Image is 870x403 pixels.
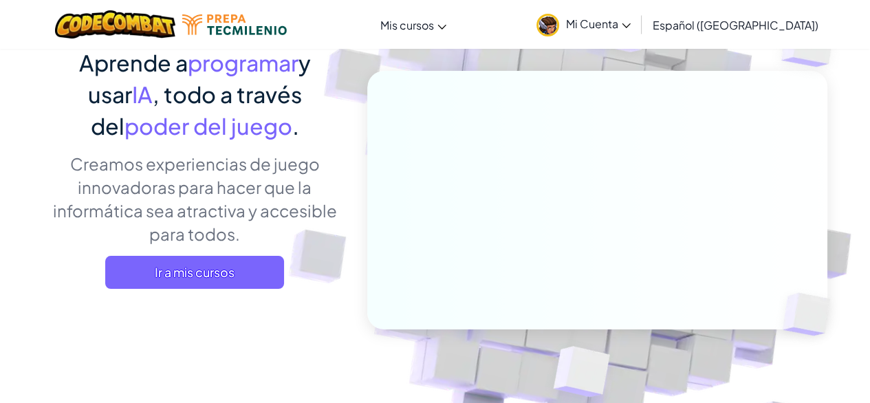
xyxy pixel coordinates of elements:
font: IA [132,80,153,108]
font: Mi Cuenta [566,17,618,31]
a: Mis cursos [373,6,453,43]
font: , todo a través del [91,80,302,140]
font: Creamos experiencias de juego innovadoras para hacer que la informática sea atractiva y accesible... [53,153,337,244]
a: Mi Cuenta [530,3,638,46]
a: Español ([GEOGRAPHIC_DATA]) [646,6,825,43]
img: avatar [536,14,559,36]
img: Logotipo de CodeCombat [55,10,175,39]
font: Aprende a [79,49,188,76]
a: Ir a mis cursos [105,256,284,289]
font: Español ([GEOGRAPHIC_DATA]) [653,18,818,32]
img: Cubos superpuestos [759,264,862,364]
font: Mis cursos [380,18,434,32]
font: programar [188,49,298,76]
font: poder del juego [124,112,292,140]
font: Ir a mis cursos [155,264,235,280]
img: Logotipo de Tecmilenio [182,14,287,35]
font: . [292,112,299,140]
